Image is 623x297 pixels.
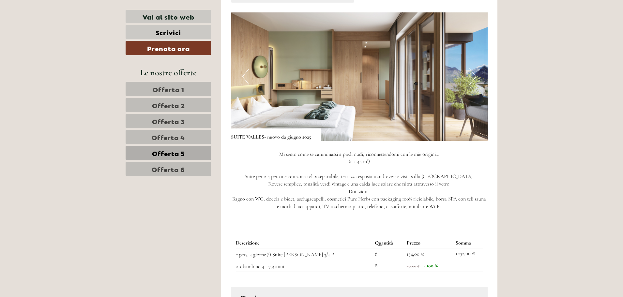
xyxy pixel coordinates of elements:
span: Offerta 6 [152,164,185,173]
span: Offerta 5 [152,148,185,157]
button: Previous [242,68,249,85]
span: - 100 % [424,262,438,269]
td: 2 x bambino 4 - 7,9 anni [236,260,372,272]
div: Le nostre offerte [126,67,211,79]
td: 1.232,00 € [453,248,483,260]
a: Scrivici [126,25,211,39]
th: Prezzo [404,238,453,248]
button: Invia [219,169,257,183]
a: Prenota ora [126,41,211,55]
a: Vai al sito web [126,10,211,23]
span: Offerta 3 [152,116,185,126]
span: Offerta 1 [153,84,184,94]
div: giovedì [114,5,143,16]
td: 8 [372,248,404,260]
span: 154,00 € [407,264,419,268]
div: [GEOGRAPHIC_DATA] [10,19,87,24]
td: 2 pers. 4 giorno(i) Suite [PERSON_NAME] 3/4 P [236,248,372,260]
td: 8 [372,260,404,272]
small: 14:00 [10,32,87,36]
button: Next [469,68,476,85]
span: Offerta 4 [152,132,185,141]
div: SUITE VALLES- nuovo da giugno 2025 [231,128,321,141]
th: Somma [453,238,483,248]
p: Mi sento come se camminassi a piedi nudi, riconnettendomi con le mie origini… (ca. 45 m²) Suite p... [231,151,488,210]
div: Buon giorno, come possiamo aiutarla? [5,18,90,37]
span: Offerta 2 [152,100,185,110]
span: 154,00 € [407,251,424,257]
th: Quantità [372,238,404,248]
img: image [231,12,488,141]
th: Descrizione [236,238,372,248]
